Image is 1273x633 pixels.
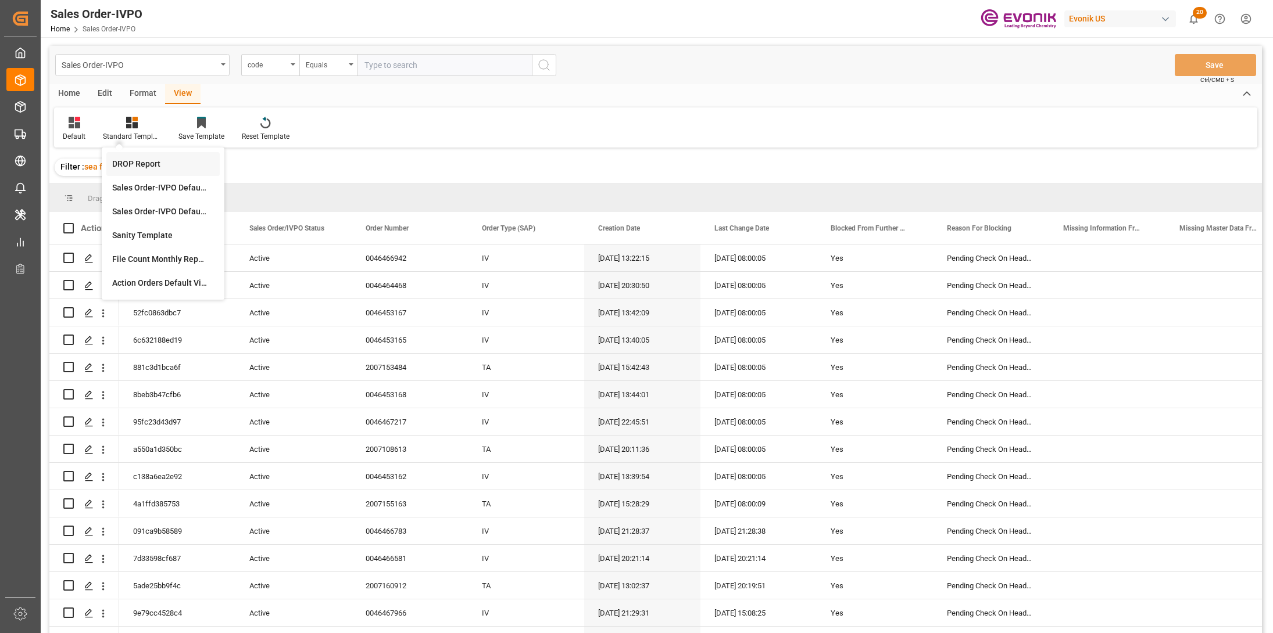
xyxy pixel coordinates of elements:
[89,84,121,104] div: Edit
[112,206,214,218] div: Sales Order-IVPO Default [PERSON_NAME]
[60,162,84,171] span: Filter :
[831,300,919,326] div: Yes
[165,84,201,104] div: View
[249,463,338,490] div: Active
[933,326,1049,353] div: Pending Check On Header Level, Special Transport Requirements Unchecked
[249,518,338,545] div: Active
[1181,6,1207,32] button: show 20 new notifications
[981,9,1056,29] img: Evonik-brand-mark-Deep-Purple-RGB.jpeg_1700498283.jpeg
[49,490,119,517] div: Press SPACE to select this row.
[352,381,468,408] div: 0046453168
[88,194,178,203] span: Drag here to set row groups
[249,491,338,517] div: Active
[249,545,338,572] div: Active
[700,517,817,544] div: [DATE] 21:28:38
[933,381,1049,408] div: Pending Check On Header Level, Special Transport Requirements Unchecked
[468,463,584,490] div: IV
[700,354,817,380] div: [DATE] 08:00:05
[482,224,535,232] span: Order Type (SAP)
[249,573,338,599] div: Active
[357,54,532,76] input: Type to search
[468,545,584,571] div: IV
[112,229,214,242] div: Sanity Template
[584,599,700,626] div: [DATE] 21:29:31
[352,354,468,380] div: 2007153484
[831,354,919,381] div: Yes
[49,84,89,104] div: Home
[831,409,919,436] div: Yes
[1200,75,1234,84] span: Ctrl/CMD + S
[584,354,700,380] div: [DATE] 15:42:43
[63,131,85,142] div: Default
[306,57,345,70] div: Equals
[352,299,468,326] div: 0046453167
[119,326,235,353] div: 6c632188ed19
[831,436,919,463] div: Yes
[352,244,468,271] div: 0046466942
[112,182,214,194] div: Sales Order-IVPO Default view
[584,381,700,408] div: [DATE] 13:44:01
[700,572,817,599] div: [DATE] 20:19:51
[352,572,468,599] div: 2007160912
[112,158,214,170] div: DROP Report
[112,277,214,289] div: Action Orders Default View
[352,408,468,435] div: 0046467217
[352,490,468,517] div: 2007155163
[584,326,700,353] div: [DATE] 13:40:05
[468,408,584,435] div: IV
[242,131,289,142] div: Reset Template
[598,224,640,232] span: Creation Date
[831,545,919,572] div: Yes
[119,572,235,599] div: 5ade25bb9f4c
[700,326,817,353] div: [DATE] 08:00:05
[49,572,119,599] div: Press SPACE to select this row.
[468,326,584,353] div: IV
[947,224,1011,232] span: Reason For Blocking
[299,54,357,76] button: open menu
[584,545,700,571] div: [DATE] 20:21:14
[468,490,584,517] div: TA
[81,223,106,233] div: Action
[468,381,584,408] div: IV
[1064,8,1181,30] button: Evonik US
[584,244,700,271] div: [DATE] 13:22:15
[249,272,338,299] div: Active
[468,599,584,626] div: IV
[1193,7,1207,19] span: 20
[49,272,119,299] div: Press SPACE to select this row.
[584,463,700,490] div: [DATE] 13:39:54
[933,299,1049,326] div: Pending Check On Header Level, Special Transport Requirements Unchecked
[352,599,468,626] div: 0046467966
[831,600,919,627] div: Yes
[49,326,119,354] div: Press SPACE to select this row.
[933,545,1049,571] div: Pending Check On Header Level, Special Transport Requirements Unchecked
[119,354,235,380] div: 881c3d1bca6f
[49,436,119,463] div: Press SPACE to select this row.
[49,381,119,408] div: Press SPACE to select this row.
[700,490,817,517] div: [DATE] 08:00:09
[831,224,909,232] span: Blocked From Further Processing
[241,54,299,76] button: open menu
[51,5,142,23] div: Sales Order-IVPO
[933,599,1049,626] div: Pending Check On Header Level, Special Transport Requirements Unchecked
[831,491,919,517] div: Yes
[62,57,217,71] div: Sales Order-IVPO
[468,436,584,462] div: TA
[700,545,817,571] div: [DATE] 20:21:14
[1179,224,1257,232] span: Missing Master Data From Header
[933,436,1049,462] div: Pending Check On Header Level, Special Transport Requirements Unchecked
[249,436,338,463] div: Active
[831,463,919,490] div: Yes
[700,599,817,626] div: [DATE] 15:08:25
[119,299,235,326] div: 52fc0863dbc7
[249,224,324,232] span: Sales Order/IVPO Status
[584,517,700,544] div: [DATE] 21:28:37
[366,224,409,232] span: Order Number
[933,272,1049,298] div: Pending Check On Header Level, Special Transport Requirements Unchecked
[119,408,235,435] div: 95fc23d43d97
[249,382,338,408] div: Active
[831,327,919,354] div: Yes
[249,600,338,627] div: Active
[468,354,584,380] div: TA
[103,131,161,142] div: Standard Templates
